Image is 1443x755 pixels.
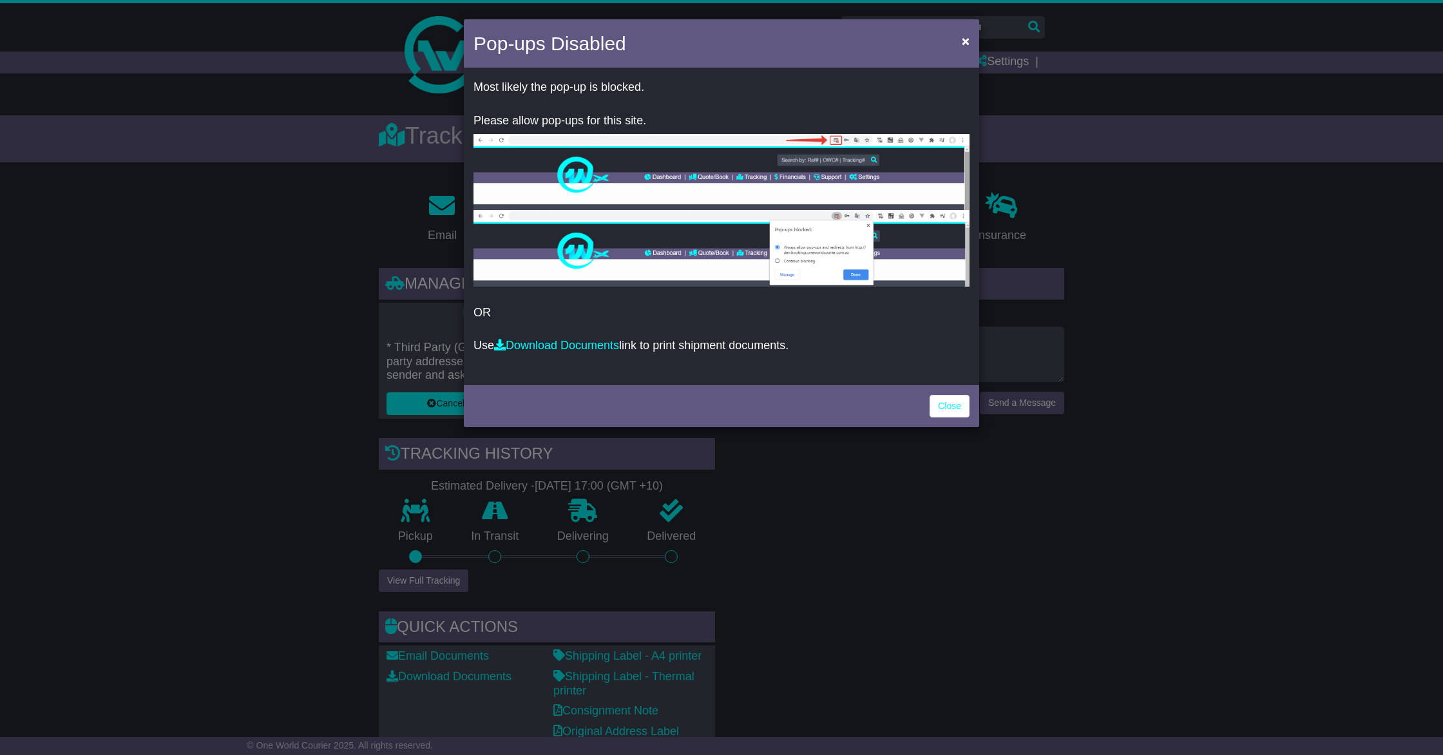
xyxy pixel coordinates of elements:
[473,134,970,210] img: allow-popup-1.png
[473,81,970,95] p: Most likely the pop-up is blocked.
[962,33,970,48] span: ×
[494,339,619,352] a: Download Documents
[464,71,979,382] div: OR
[473,29,626,58] h4: Pop-ups Disabled
[473,339,970,353] p: Use link to print shipment documents.
[473,114,970,128] p: Please allow pop-ups for this site.
[930,395,970,417] a: Close
[473,210,970,287] img: allow-popup-2.png
[955,28,976,54] button: Close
